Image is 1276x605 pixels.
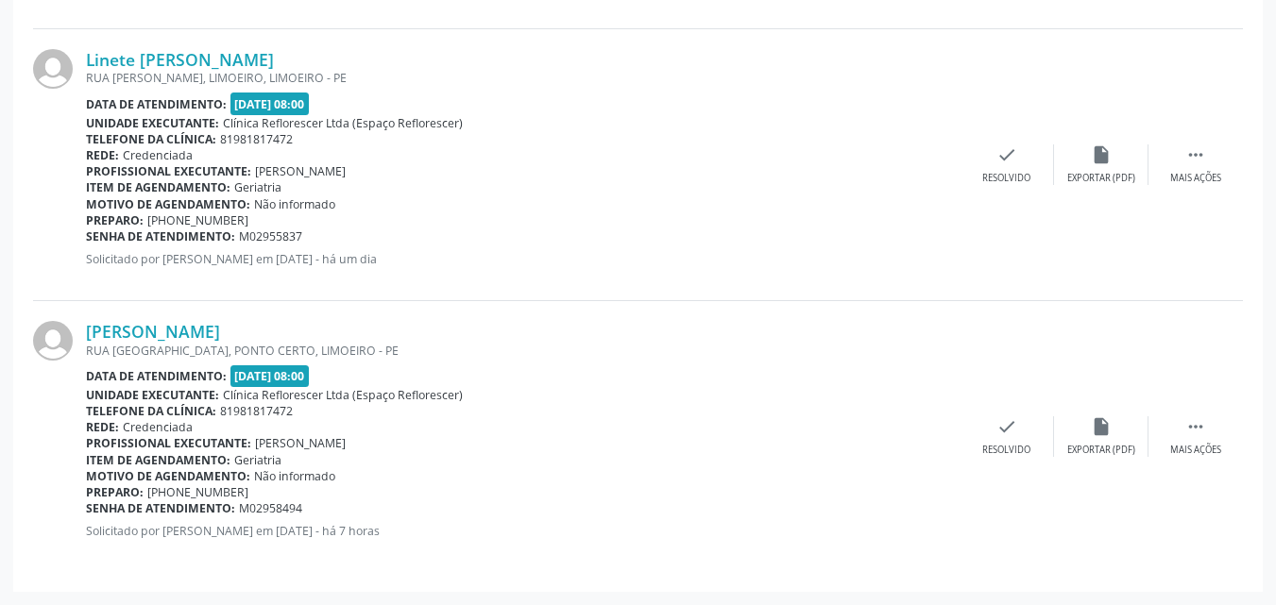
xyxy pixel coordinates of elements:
[220,131,293,147] span: 81981817472
[86,115,219,131] b: Unidade executante:
[254,196,335,212] span: Não informado
[86,452,230,468] b: Item de agendamento:
[86,228,235,244] b: Senha de atendimento:
[1091,416,1112,437] i: insert_drive_file
[255,435,346,451] span: [PERSON_NAME]
[1170,444,1221,457] div: Mais ações
[86,212,144,228] b: Preparo:
[230,92,310,114] span: [DATE] 08:00
[86,368,227,384] b: Data de atendimento:
[86,70,960,86] div: RUA [PERSON_NAME], LIMOEIRO, LIMOEIRO - PE
[996,144,1017,165] i: check
[1091,144,1112,165] i: insert_drive_file
[33,321,73,361] img: img
[982,444,1030,457] div: Resolvido
[223,387,463,403] span: Clínica Reflorescer Ltda (Espaço Reflorescer)
[86,49,274,70] a: Linete [PERSON_NAME]
[239,500,302,516] span: M02958494
[86,196,250,212] b: Motivo de agendamento:
[86,468,250,484] b: Motivo de agendamento:
[86,321,220,342] a: [PERSON_NAME]
[86,523,960,539] p: Solicitado por [PERSON_NAME] em [DATE] - há 7 horas
[234,179,281,195] span: Geriatria
[86,343,960,359] div: RUA [GEOGRAPHIC_DATA], PONTO CERTO, LIMOEIRO - PE
[86,131,216,147] b: Telefone da clínica:
[86,163,251,179] b: Profissional executante:
[86,419,119,435] b: Rede:
[234,452,281,468] span: Geriatria
[239,228,302,244] span: M02955837
[86,500,235,516] b: Senha de atendimento:
[220,403,293,419] span: 81981817472
[123,419,193,435] span: Credenciada
[1067,172,1135,185] div: Exportar (PDF)
[996,416,1017,437] i: check
[86,387,219,403] b: Unidade executante:
[223,115,463,131] span: Clínica Reflorescer Ltda (Espaço Reflorescer)
[86,484,144,500] b: Preparo:
[147,212,248,228] span: [PHONE_NUMBER]
[254,468,335,484] span: Não informado
[147,484,248,500] span: [PHONE_NUMBER]
[86,179,230,195] b: Item de agendamento:
[1067,444,1135,457] div: Exportar (PDF)
[255,163,346,179] span: [PERSON_NAME]
[982,172,1030,185] div: Resolvido
[1170,172,1221,185] div: Mais ações
[86,435,251,451] b: Profissional executante:
[123,147,193,163] span: Credenciada
[86,251,960,267] p: Solicitado por [PERSON_NAME] em [DATE] - há um dia
[1185,144,1206,165] i: 
[86,147,119,163] b: Rede:
[230,365,310,387] span: [DATE] 08:00
[86,96,227,112] b: Data de atendimento:
[1185,416,1206,437] i: 
[86,403,216,419] b: Telefone da clínica:
[33,49,73,89] img: img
